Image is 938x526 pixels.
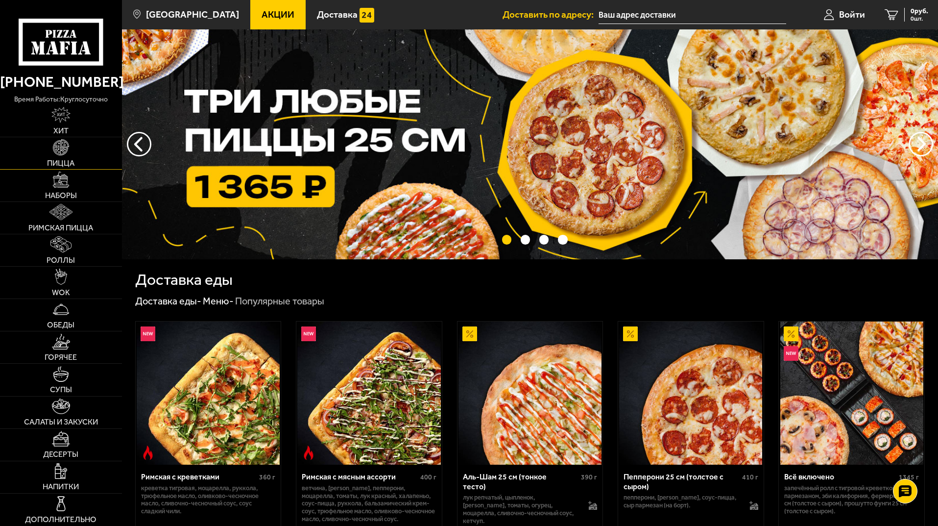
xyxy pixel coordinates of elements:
span: Хит [53,127,69,135]
div: Всё включено [784,472,896,481]
span: 400 г [420,473,436,481]
a: АкционныйПепперони 25 см (толстое с сыром) [618,322,764,465]
span: Супы [50,386,72,394]
span: WOK [52,289,70,297]
img: Новинка [784,346,798,361]
h1: Доставка еды [135,272,233,288]
span: Пицца [47,159,74,167]
input: Ваш адрес доставки [599,6,786,24]
img: Аль-Шам 25 см (тонкое тесто) [458,322,601,465]
button: предыдущий [909,132,933,156]
img: Острое блюдо [301,446,316,460]
span: Горячее [45,353,77,361]
div: Аль-Шам 25 см (тонкое тесто) [463,472,579,491]
a: Меню- [203,295,234,307]
img: Новинка [301,326,316,341]
button: следующий [127,132,151,156]
p: Запечённый ролл с тигровой креветкой и пармезаном, Эби Калифорния, Фермерская 25 см (толстое с сы... [784,484,919,516]
img: Римская с мясным ассорти [297,322,440,465]
img: Пепперони 25 см (толстое с сыром) [619,322,762,465]
p: лук репчатый, цыпленок, [PERSON_NAME], томаты, огурец, моцарелла, сливочно-чесночный соус, кетчуп. [463,494,579,525]
button: точки переключения [558,235,567,244]
span: 0 шт. [911,16,928,22]
div: Римская с мясным ассорти [302,472,418,481]
span: Доставить по адресу: [503,10,599,19]
p: пепперони, [PERSON_NAME], соус-пицца, сыр пармезан (на борт). [624,494,740,509]
span: Римская пицца [28,224,93,232]
span: Десерты [43,451,78,458]
button: точки переключения [521,235,530,244]
span: Войти [839,10,865,19]
span: Акции [262,10,294,19]
span: Роллы [47,256,75,264]
img: Акционный [462,326,477,341]
p: креветка тигровая, моцарелла, руккола, трюфельное масло, оливково-чесночное масло, сливочно-чесно... [141,484,276,516]
a: АкционныйАль-Шам 25 см (тонкое тесто) [457,322,603,465]
img: Акционный [623,326,638,341]
img: Римская с креветками [137,322,280,465]
img: Всё включено [780,322,923,465]
div: Римская с креветками [141,472,257,481]
span: Наборы [45,192,77,200]
button: точки переключения [539,235,549,244]
span: 360 г [259,473,275,481]
img: Акционный [784,326,798,341]
img: Острое блюдо [141,446,155,460]
span: Дополнительно [25,516,96,524]
span: Салаты и закуски [24,418,98,426]
img: 15daf4d41897b9f0e9f617042186c801.svg [360,8,374,23]
a: НовинкаОстрое блюдоРимская с мясным ассорти [296,322,442,465]
a: НовинкаОстрое блюдоРимская с креветками [136,322,281,465]
span: 390 г [581,473,597,481]
div: Пепперони 25 см (толстое с сыром) [624,472,740,491]
span: Напитки [43,483,79,491]
p: ветчина, [PERSON_NAME], пепперони, моцарелла, томаты, лук красный, халапеньо, соус-пицца, руккола... [302,484,436,524]
span: 0 руб. [911,8,928,15]
span: Доставка [317,10,358,19]
img: Новинка [141,326,155,341]
span: [GEOGRAPHIC_DATA] [146,10,239,19]
div: Популярные товары [235,295,324,308]
a: АкционныйНовинкаВсё включено [779,322,924,465]
span: Обеды [47,321,74,329]
span: 410 г [742,473,758,481]
span: 1345 г [899,473,919,481]
a: Доставка еды- [135,295,201,307]
button: точки переключения [502,235,511,244]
